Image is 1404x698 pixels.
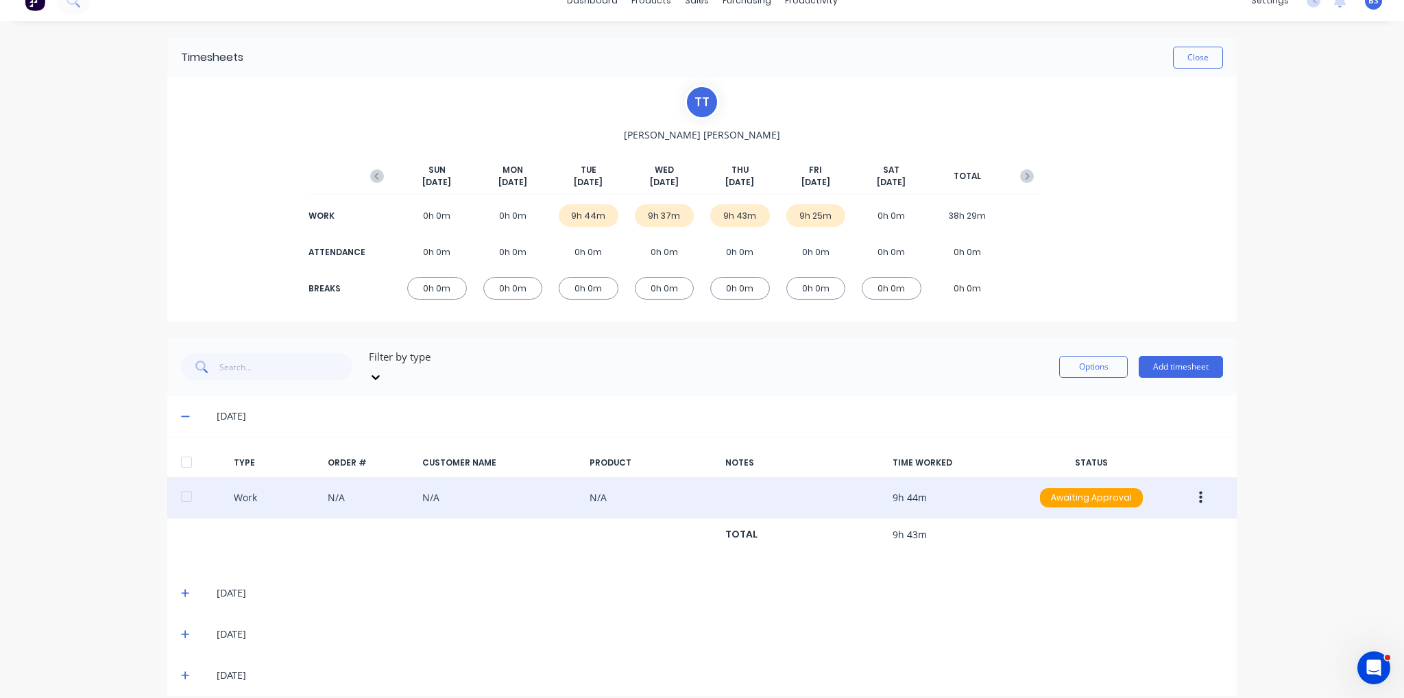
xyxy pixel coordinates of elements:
[710,241,770,263] div: 0h 0m
[862,204,921,227] div: 0h 0m
[1029,457,1154,469] div: STATUS
[786,204,846,227] div: 9h 25m
[725,457,882,469] div: NOTES
[938,204,997,227] div: 38h 29m
[1139,356,1223,378] button: Add timesheet
[422,176,451,189] span: [DATE]
[483,204,543,227] div: 0h 0m
[574,176,603,189] span: [DATE]
[938,241,997,263] div: 0h 0m
[635,241,694,263] div: 0h 0m
[308,246,363,258] div: ATTENDANCE
[219,353,353,381] input: Search...
[809,164,822,176] span: FRI
[1357,651,1390,684] iframe: Intercom live chat
[938,277,997,300] div: 0h 0m
[559,204,618,227] div: 9h 44m
[407,204,467,227] div: 0h 0m
[624,128,780,142] span: [PERSON_NAME] [PERSON_NAME]
[503,164,523,176] span: MON
[801,176,830,189] span: [DATE]
[422,457,579,469] div: CUSTOMER NAME
[1173,47,1223,69] button: Close
[407,277,467,300] div: 0h 0m
[710,277,770,300] div: 0h 0m
[217,668,1223,683] div: [DATE]
[650,176,679,189] span: [DATE]
[862,277,921,300] div: 0h 0m
[308,282,363,295] div: BREAKS
[954,170,981,182] span: TOTAL
[786,241,846,263] div: 0h 0m
[883,164,899,176] span: SAT
[308,210,363,222] div: WORK
[635,204,694,227] div: 9h 37m
[407,241,467,263] div: 0h 0m
[483,241,543,263] div: 0h 0m
[710,204,770,227] div: 9h 43m
[862,241,921,263] div: 0h 0m
[483,277,543,300] div: 0h 0m
[581,164,596,176] span: TUE
[559,241,618,263] div: 0h 0m
[635,277,694,300] div: 0h 0m
[559,277,618,300] div: 0h 0m
[217,586,1223,601] div: [DATE]
[428,164,446,176] span: SUN
[685,85,719,119] div: T T
[217,409,1223,424] div: [DATE]
[655,164,674,176] span: WED
[234,457,317,469] div: TYPE
[328,457,411,469] div: ORDER #
[725,176,754,189] span: [DATE]
[1059,356,1128,378] button: Options
[590,457,714,469] div: PRODUCT
[1040,488,1143,507] div: Awaiting Approval
[731,164,749,176] span: THU
[498,176,527,189] span: [DATE]
[786,277,846,300] div: 0h 0m
[893,457,1017,469] div: TIME WORKED
[877,176,906,189] span: [DATE]
[181,49,243,66] div: Timesheets
[217,627,1223,642] div: [DATE]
